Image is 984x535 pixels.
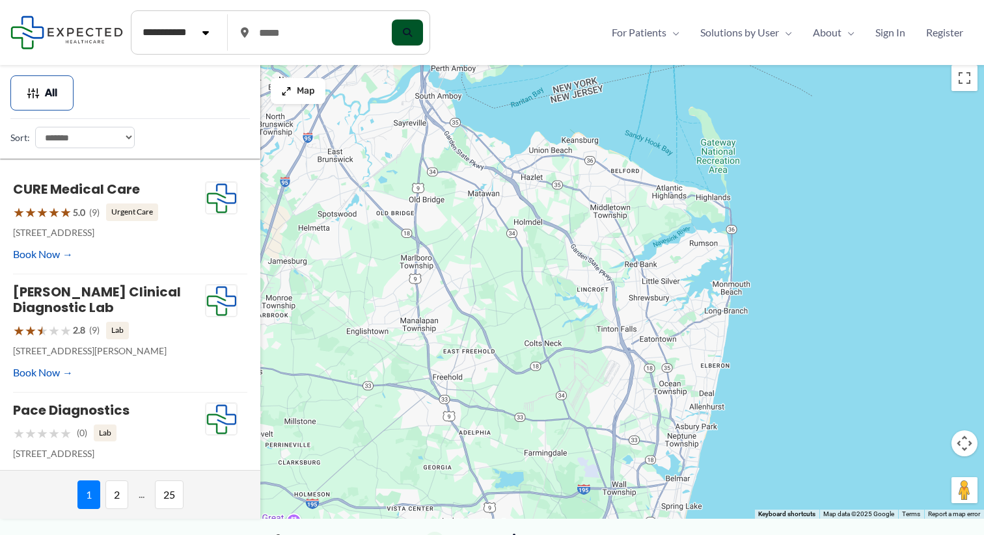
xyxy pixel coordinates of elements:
[779,23,792,42] span: Menu Toggle
[13,224,205,241] p: [STREET_ADDRESS]
[25,319,36,343] span: ★
[89,204,100,221] span: (9)
[60,200,72,224] span: ★
[690,23,802,42] a: Solutions by UserMenu Toggle
[841,23,854,42] span: Menu Toggle
[155,480,184,509] span: 25
[45,88,57,98] span: All
[928,510,980,517] a: Report a map error
[25,421,36,445] span: ★
[89,322,100,339] span: (9)
[60,421,72,445] span: ★
[10,16,123,49] img: Expected Healthcare Logo - side, dark font, small
[13,401,130,419] a: Pace Diagnostics
[106,322,129,339] span: Lab
[13,445,205,462] p: [STREET_ADDRESS]
[13,319,25,343] span: ★
[36,200,48,224] span: ★
[951,430,977,456] button: Map camera controls
[94,424,116,441] span: Lab
[13,343,205,359] p: [STREET_ADDRESS][PERSON_NAME]
[73,204,85,221] span: 5.0
[10,75,74,111] button: All
[25,200,36,224] span: ★
[951,477,977,503] button: Drag Pegman onto the map to open Street View
[105,480,128,509] span: 2
[13,180,140,198] a: CURE Medical Care
[281,86,292,96] img: Maximize
[10,129,30,146] label: Sort:
[77,480,100,509] span: 1
[951,65,977,91] button: Toggle fullscreen view
[77,424,87,441] span: (0)
[13,200,25,224] span: ★
[36,319,48,343] span: ★
[13,244,73,264] a: Book Now
[73,322,85,339] span: 2.8
[700,23,779,42] span: Solutions by User
[271,78,325,104] button: Map
[48,421,60,445] span: ★
[612,23,666,42] span: For Patients
[13,363,73,382] a: Book Now
[27,86,40,99] img: Filter
[297,86,315,97] span: Map
[902,510,920,517] a: Terms (opens in new tab)
[865,23,916,42] a: Sign In
[206,285,237,317] img: Expected Healthcare Logo
[48,200,60,224] span: ★
[36,421,48,445] span: ★
[916,23,974,42] a: Register
[48,319,60,343] span: ★
[13,283,181,317] a: [PERSON_NAME] Clinical Diagnostic Lab
[802,23,865,42] a: AboutMenu Toggle
[13,421,25,445] span: ★
[206,403,237,436] img: Expected Healthcare Logo
[601,23,690,42] a: For PatientsMenu Toggle
[206,182,237,215] img: Expected Healthcare Logo
[133,480,150,509] span: ...
[106,203,158,220] span: Urgent Care
[875,23,905,42] span: Sign In
[813,23,841,42] span: About
[926,23,963,42] span: Register
[666,23,679,42] span: Menu Toggle
[758,510,815,519] button: Keyboard shortcuts
[13,465,73,485] a: Book Now
[60,319,72,343] span: ★
[823,510,894,517] span: Map data ©2025 Google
